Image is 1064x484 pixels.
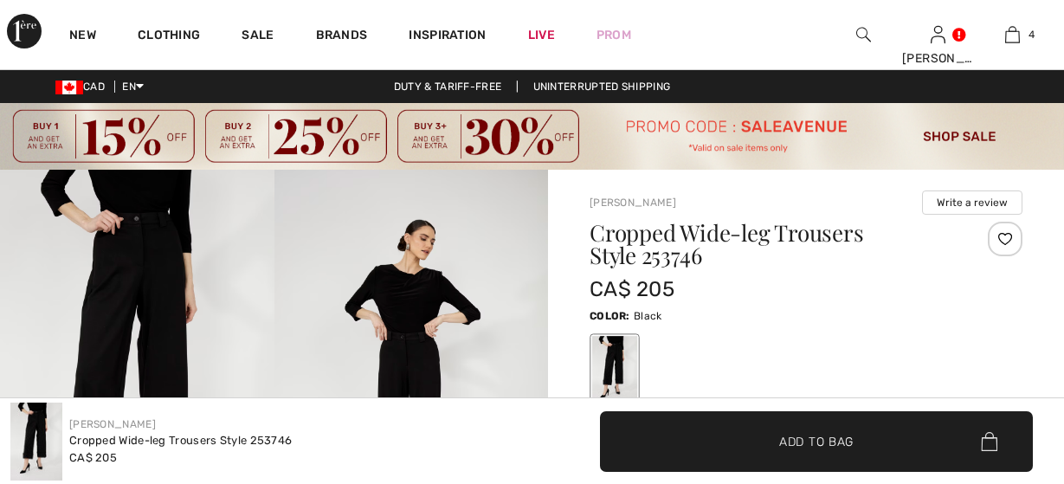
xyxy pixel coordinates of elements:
img: Canadian Dollar [55,81,83,94]
div: [PERSON_NAME] [902,49,975,68]
span: Inspiration [409,28,486,46]
img: Cropped Wide-Leg Trousers Style 253746 [10,403,62,481]
span: CA$ 205 [69,451,117,464]
span: EN [122,81,144,93]
a: Brands [316,28,368,46]
a: New [69,28,96,46]
a: 4 [977,24,1049,45]
h1: Cropped Wide-leg Trousers Style 253746 [590,222,951,267]
button: Add to Bag [600,411,1033,472]
a: Clothing [138,28,200,46]
div: Black [592,336,637,401]
img: search the website [856,24,871,45]
span: 4 [1029,27,1035,42]
span: CAD [55,81,112,93]
div: Cropped Wide-leg Trousers Style 253746 [69,432,292,449]
iframe: Opens a widget where you can chat to one of our agents [954,354,1047,397]
button: Write a review [922,190,1022,215]
a: Sign In [931,26,945,42]
a: Sale [242,28,274,46]
img: Bag.svg [981,432,997,451]
span: Add to Bag [779,432,854,450]
span: Color: [590,310,630,322]
a: [PERSON_NAME] [69,418,156,430]
a: Prom [596,26,631,44]
span: CA$ 205 [590,277,674,301]
a: Live [528,26,555,44]
img: My Info [931,24,945,45]
img: My Bag [1005,24,1020,45]
a: [PERSON_NAME] [590,197,676,209]
img: 1ère Avenue [7,14,42,48]
span: Black [634,310,662,322]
